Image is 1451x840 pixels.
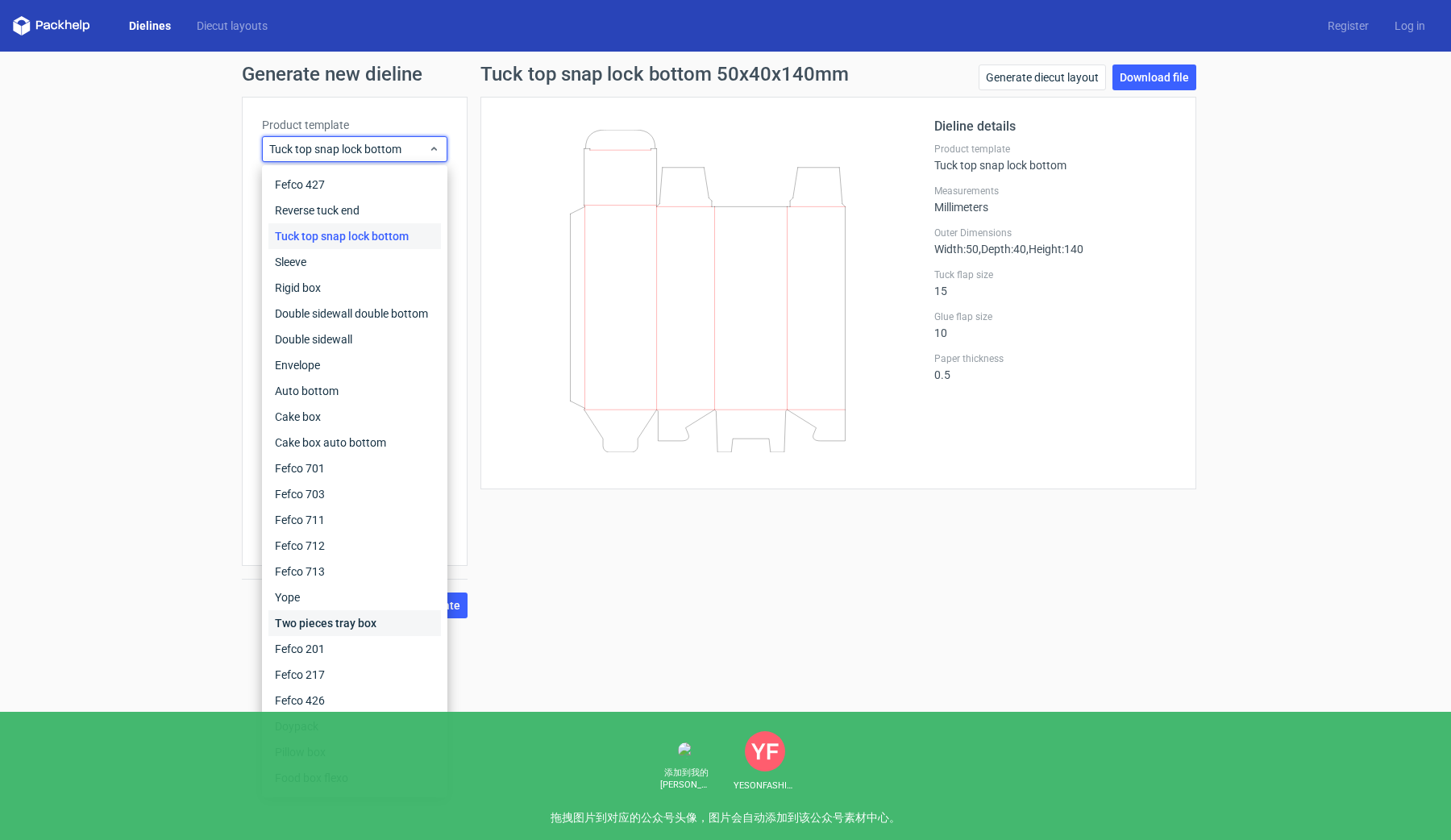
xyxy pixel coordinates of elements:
div: Fefco 701 [268,455,441,481]
a: Generate diecut layout [979,64,1106,90]
label: Product template [934,143,1176,156]
div: Double sidewall [268,326,441,352]
span: , Depth : 40 [979,243,1026,256]
a: Diecut layouts [184,18,281,34]
div: Auto bottom [268,378,441,404]
div: Fefco 426 [268,688,441,713]
label: Product template [262,117,447,133]
div: Fefco 427 [268,172,441,198]
label: Measurements [934,185,1176,198]
h1: Tuck top snap lock bottom 50x40x140mm [480,64,849,84]
div: Reverse tuck end [268,198,441,223]
div: Fefco 711 [268,507,441,533]
div: Fefco 201 [268,636,441,662]
div: Cake box auto bottom [268,430,441,455]
div: Fefco 712 [268,533,441,559]
div: Yope [268,584,441,610]
div: Fefco 703 [268,481,441,507]
div: 0.5 [934,352,1176,381]
span: , Height : 140 [1026,243,1083,256]
a: Download file [1112,64,1196,90]
div: Millimeters [934,185,1176,214]
a: Dielines [116,18,184,34]
div: 15 [934,268,1176,297]
div: Tuck top snap lock bottom [268,223,441,249]
div: Two pieces tray box [268,610,441,636]
div: Envelope [268,352,441,378]
label: Outer Dimensions [934,227,1176,239]
label: Tuck flap size [934,268,1176,281]
div: Tuck top snap lock bottom [934,143,1176,172]
span: Tuck top snap lock bottom [269,141,428,157]
div: Double sidewall double bottom [268,301,441,326]
h2: Dieline details [934,117,1176,136]
label: Glue flap size [934,310,1176,323]
div: Rigid box [268,275,441,301]
div: Fefco 713 [268,559,441,584]
span: Width : 50 [934,243,979,256]
div: 10 [934,310,1176,339]
h1: Generate new dieline [242,64,1209,84]
div: Fefco 217 [268,662,441,688]
a: Log in [1382,18,1438,34]
label: Paper thickness [934,352,1176,365]
div: Sleeve [268,249,441,275]
a: Register [1315,18,1382,34]
div: Cake box [268,404,441,430]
